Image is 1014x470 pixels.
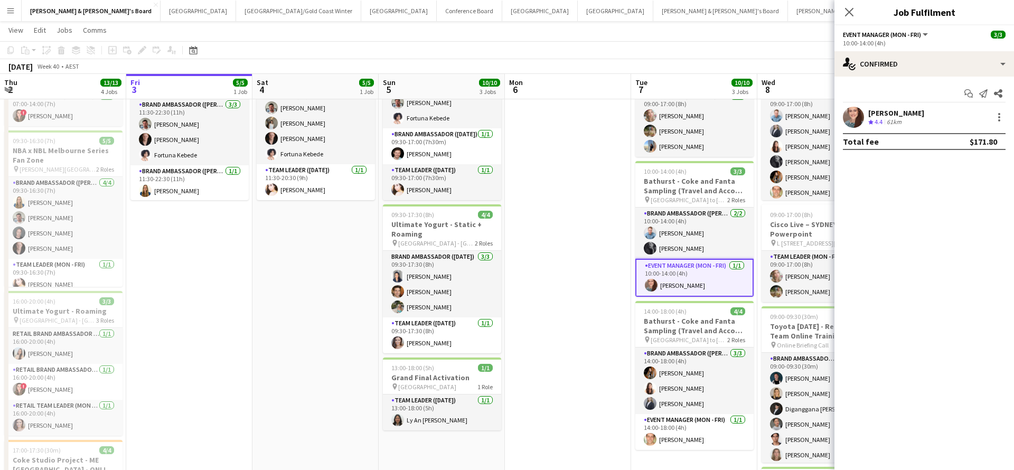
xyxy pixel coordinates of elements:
[30,23,50,37] a: Edit
[130,165,249,201] app-card-role: Brand Ambassador ([PERSON_NAME])1/111:30-22:30 (11h)[PERSON_NAME]
[762,44,880,200] app-job-card: 09:00-17:00 (8h)7/7Bathurst - Coke and Fanta Sampling - Live Days Bathurst2 RolesBrand Ambassador...
[762,322,880,341] h3: Toyota [DATE] - Registration Team Online Training
[52,23,77,37] a: Jobs
[13,297,55,305] span: 16:00-20:00 (4h)
[644,307,687,315] span: 14:00-18:00 (4h)
[480,88,500,96] div: 3 Jobs
[635,90,754,157] app-card-role: Team Leader (Mon - Fri)3/309:00-17:00 (8h)[PERSON_NAME][PERSON_NAME][PERSON_NAME]
[257,164,375,200] app-card-role: Team Leader ([DATE])1/111:30-20:30 (9h)[PERSON_NAME]
[381,83,396,96] span: 5
[502,1,578,21] button: [GEOGRAPHIC_DATA]
[635,414,754,450] app-card-role: Event Manager (Mon - Fri)1/114:00-18:00 (4h)[PERSON_NAME]
[770,313,818,321] span: 09:00-09:30 (30m)
[437,1,502,21] button: Conference Board
[35,62,61,70] span: Week 40
[634,83,647,96] span: 7
[732,88,752,96] div: 3 Jobs
[4,90,123,126] app-card-role: Event Manager (Mon - Fri)1/107:00-14:00 (7h)![PERSON_NAME]
[635,347,754,414] app-card-role: Brand Ambassador ([PERSON_NAME])3/314:00-18:00 (4h)[PERSON_NAME][PERSON_NAME][PERSON_NAME]
[644,167,687,175] span: 10:00-14:00 (4h)
[4,130,123,287] app-job-card: 09:30-16:30 (7h)5/5NBA x NBL Melbourne Series Fan Zone [PERSON_NAME][GEOGRAPHIC_DATA], [GEOGRAPHI...
[762,306,880,463] app-job-card: 09:00-09:30 (30m)6/10Toyota [DATE] - Registration Team Online Training Online Briefing Call1 Role...
[130,99,249,165] app-card-role: Brand Ambassador ([PERSON_NAME])3/311:30-22:30 (11h)[PERSON_NAME][PERSON_NAME]Fortuna Kebede
[383,358,501,430] div: 13:00-18:00 (5h)1/1Grand Final Activation [GEOGRAPHIC_DATA]1 RoleTeam Leader ([DATE])1/113:00-18:...
[21,109,27,116] span: !
[991,31,1006,39] span: 3/3
[383,164,501,200] app-card-role: Team Leader ([DATE])1/109:30-17:00 (7h30m)[PERSON_NAME]
[635,176,754,195] h3: Bathurst - Coke and Fanta Sampling (Travel and Accom Provided)
[478,211,493,219] span: 4/4
[477,383,493,391] span: 1 Role
[970,136,997,147] div: $171.80
[21,383,27,389] span: !
[635,161,754,297] app-job-card: 10:00-14:00 (4h)3/3Bathurst - Coke and Fanta Sampling (Travel and Accom Provided) [GEOGRAPHIC_DAT...
[8,61,33,72] div: [DATE]
[13,137,55,145] span: 09:30-16:30 (7h)
[843,31,921,39] span: Event Manager (Mon - Fri)
[730,307,745,315] span: 4/4
[777,341,829,349] span: Online Briefing Call
[635,301,754,450] app-job-card: 14:00-18:00 (4h)4/4Bathurst - Coke and Fanta Sampling (Travel and Accom Provided) [GEOGRAPHIC_DAT...
[4,328,123,364] app-card-role: RETAIL Brand Ambassador (Mon - Fri)1/116:00-20:00 (4h)[PERSON_NAME]
[875,118,882,126] span: 4.4
[4,146,123,165] h3: NBA x NBL Melbourne Series Fan Zone
[635,316,754,335] h3: Bathurst - Coke and Fanta Sampling (Travel and Accom Provided)
[360,88,373,96] div: 1 Job
[257,44,375,200] app-job-card: 11:30-20:30 (9h)5/5NBA x NBL Melbourne Series Fan Zone [PERSON_NAME][GEOGRAPHIC_DATA], [GEOGRAPHI...
[383,128,501,164] app-card-role: Brand Ambassador ([DATE])1/109:30-17:00 (7h30m)[PERSON_NAME]
[635,44,754,157] app-job-card: 09:00-17:00 (8h)3/3Cisco Live – SYDNEY Powerpoint L [STREET_ADDRESS][PERSON_NAME] (Veritas Office...
[762,204,880,302] div: 09:00-17:00 (8h)2/2Cisco Live – SYDNEY Powerpoint L [STREET_ADDRESS][PERSON_NAME] (Veritas Office...
[834,5,1014,19] h3: Job Fulfilment
[233,88,247,96] div: 1 Job
[79,23,111,37] a: Comms
[99,446,114,454] span: 4/4
[13,446,61,454] span: 17:00-17:30 (30m)
[4,400,123,436] app-card-role: RETAIL Team Leader (Mon - Fri)1/116:00-20:00 (4h)[PERSON_NAME]
[22,1,161,21] button: [PERSON_NAME] & [PERSON_NAME]'s Board
[65,62,79,70] div: AEST
[730,167,745,175] span: 3/3
[99,137,114,145] span: 5/5
[760,83,775,96] span: 8
[762,251,880,302] app-card-role: Team Leader (Mon - Fri)2/209:00-17:00 (8h)[PERSON_NAME][PERSON_NAME]
[4,364,123,400] app-card-role: RETAIL Brand Ambassador (Mon - Fri)1/116:00-20:00 (4h)![PERSON_NAME]
[834,51,1014,77] div: Confirmed
[843,136,879,147] div: Total fee
[635,208,754,259] app-card-role: Brand Ambassador ([PERSON_NAME])2/210:00-14:00 (4h)[PERSON_NAME][PERSON_NAME]
[868,108,924,118] div: [PERSON_NAME]
[727,336,745,344] span: 2 Roles
[236,1,361,21] button: [GEOGRAPHIC_DATA]/Gold Coast Winter
[762,220,880,239] h3: Cisco Live – SYDNEY Powerpoint
[4,23,27,37] a: View
[4,78,17,87] span: Thu
[383,317,501,353] app-card-role: Team Leader ([DATE])1/109:30-17:30 (8h)[PERSON_NAME]
[479,79,500,87] span: 10/10
[475,239,493,247] span: 2 Roles
[96,165,114,173] span: 2 Roles
[731,79,753,87] span: 10/10
[843,31,929,39] button: Event Manager (Mon - Fri)
[233,79,248,87] span: 5/5
[727,196,745,204] span: 2 Roles
[578,1,653,21] button: [GEOGRAPHIC_DATA]
[383,373,501,382] h3: Grand Final Activation
[257,78,268,87] span: Sat
[161,1,236,21] button: [GEOGRAPHIC_DATA]
[99,297,114,305] span: 3/3
[651,336,727,344] span: [GEOGRAPHIC_DATA] to [GEOGRAPHIC_DATA]
[83,25,107,35] span: Comms
[4,259,123,295] app-card-role: Team Leader (Mon - Fri)1/109:30-16:30 (7h)[PERSON_NAME]
[391,364,434,372] span: 13:00-18:00 (5h)
[8,25,23,35] span: View
[20,165,96,173] span: [PERSON_NAME][GEOGRAPHIC_DATA], [GEOGRAPHIC_DATA]
[100,79,121,87] span: 13/13
[4,291,123,436] app-job-card: 16:00-20:00 (4h)3/3Ultimate Yogurt - Roaming [GEOGRAPHIC_DATA] - [GEOGRAPHIC_DATA]3 RolesRETAIL B...
[383,44,501,200] div: 09:30-17:00 (7h30m)5/5NBA x NBL Melbourne Series Fan Zone [PERSON_NAME][GEOGRAPHIC_DATA], [GEOGRA...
